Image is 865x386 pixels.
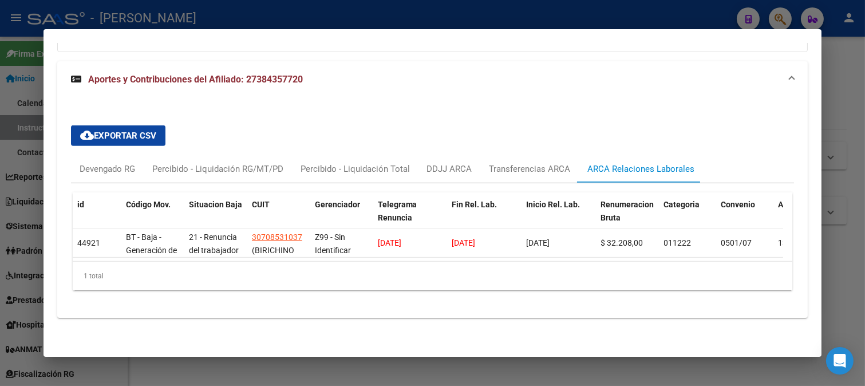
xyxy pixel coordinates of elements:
div: Devengado RG [80,163,135,175]
datatable-header-cell: Fin Rel. Lab. [448,192,522,243]
mat-expansion-panel-header: Aportes y Contribuciones del Afiliado: 27384357720 [57,61,808,98]
span: Gerenciador [315,200,360,209]
datatable-header-cell: Código Mov. [121,192,184,243]
span: Categoria [664,200,700,209]
div: ARCA Relaciones Laborales [588,163,695,175]
datatable-header-cell: Convenio [717,192,774,243]
span: $ 32.208,00 [601,238,643,247]
span: Exportar CSV [80,131,156,141]
div: 1 total [73,262,793,290]
span: [DATE] [378,238,401,247]
span: Situacion Baja [189,200,242,209]
datatable-header-cell: Situacion Baja [184,192,247,243]
div: DDJJ ARCA [427,163,472,175]
span: Renumeracion Bruta [601,200,654,222]
span: 44921 [77,238,100,247]
span: 30708531037 [252,233,302,242]
span: Código Mov. [126,200,171,209]
datatable-header-cell: Categoria [659,192,717,243]
span: CUIT [252,200,270,209]
div: Aportes y Contribuciones del Afiliado: 27384357720 [57,98,808,318]
span: [DATE] [452,238,476,247]
div: Percibido - Liquidación Total [301,163,410,175]
span: id [77,200,84,209]
datatable-header-cell: id [73,192,121,243]
mat-icon: cloud_download [80,128,94,142]
span: 0501/07 [721,238,752,247]
div: Percibido - Liquidación RG/MT/PD [152,163,283,175]
datatable-header-cell: Renumeracion Bruta [597,192,659,243]
datatable-header-cell: Gerenciador [310,192,373,243]
span: Z99 - Sin Identificar [315,233,351,255]
span: Actividad [779,200,813,209]
span: (BIRICHINO SRL) [252,246,294,268]
span: 139209 [779,238,806,247]
datatable-header-cell: Actividad [774,192,831,243]
span: Fin Rel. Lab. [452,200,497,209]
button: Exportar CSV [71,125,165,146]
span: Aportes y Contribuciones del Afiliado: 27384357720 [88,74,303,85]
span: 011222 [664,238,692,247]
span: BT - Baja - Generación de Clave [126,233,177,268]
span: Convenio [721,200,756,209]
datatable-header-cell: Telegrama Renuncia [373,192,448,243]
span: [DATE] [527,238,550,247]
div: Transferencias ARCA [489,163,571,175]
span: Telegrama Renuncia [378,200,417,222]
datatable-header-cell: Inicio Rel. Lab. [522,192,597,243]
datatable-header-cell: CUIT [247,192,310,243]
span: 21 - Renuncia del trabajador / ART.240 - LCT / ART.64 Inc.a) L22248 y otras [189,233,239,307]
div: Open Intercom Messenger [826,347,854,375]
span: Inicio Rel. Lab. [527,200,580,209]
